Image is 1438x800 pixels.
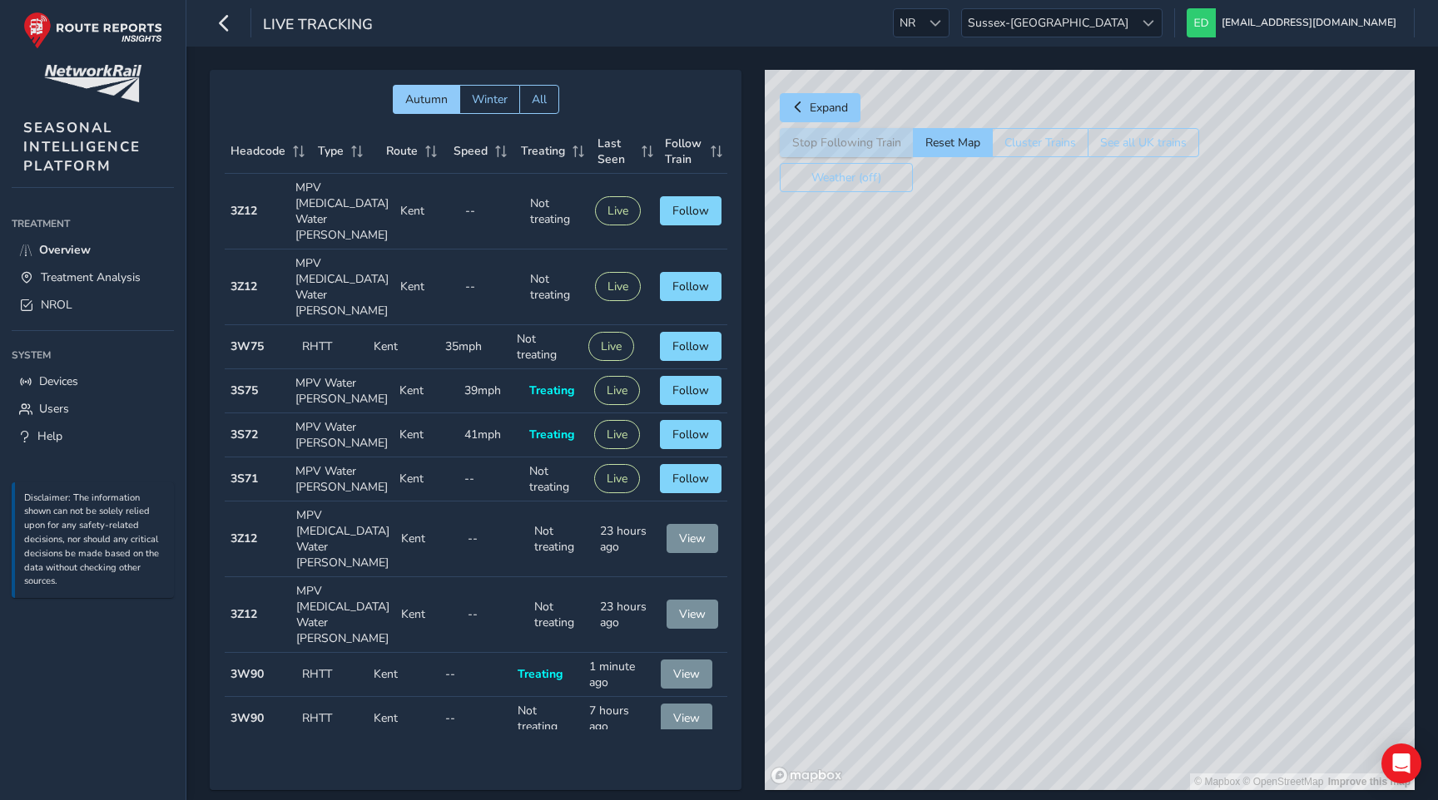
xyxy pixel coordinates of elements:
[529,427,574,442] span: Treating
[394,457,459,501] td: Kent
[394,174,459,249] td: Kent
[1187,8,1402,37] button: [EMAIL_ADDRESS][DOMAIN_NAME]
[231,471,258,486] strong: 3S71
[39,242,91,258] span: Overview
[511,325,583,369] td: Not treating
[1187,8,1216,37] img: diamond-layout
[660,376,721,405] button: Follow
[459,85,519,114] button: Winter
[583,653,655,697] td: 1 minute ago
[231,531,257,546] strong: 3Z12
[528,577,595,653] td: Not treating
[23,12,162,49] img: rr logo
[529,383,574,398] span: Treating
[39,401,69,417] span: Users
[395,577,462,653] td: Kent
[439,325,511,369] td: 35mph
[231,279,257,294] strong: 3Z12
[368,697,439,741] td: Kent
[41,269,141,285] span: Treatment Analysis
[594,464,640,493] button: Live
[12,395,174,422] a: Users
[459,457,523,501] td: --
[290,174,394,249] td: MPV [MEDICAL_DATA] Water [PERSON_NAME]
[519,85,559,114] button: All
[290,369,394,413] td: MPV Water [PERSON_NAME]
[231,710,264,726] strong: 3W90
[459,369,523,413] td: 39mph
[41,297,72,313] span: NROL
[672,427,709,442] span: Follow
[231,427,258,442] strong: 3S72
[672,203,709,219] span: Follow
[1381,743,1421,783] div: Open Intercom Messenger
[12,236,174,264] a: Overview
[12,291,174,319] a: NROL
[385,143,417,159] span: Route
[595,196,641,225] button: Live
[524,249,589,325] td: Not treating
[290,249,394,325] td: MPV [MEDICAL_DATA] Water [PERSON_NAME]
[532,91,547,107] span: All
[44,65,141,102] img: customer logo
[667,524,718,553] button: View
[597,136,635,167] span: Last Seen
[290,413,394,457] td: MPV Water [PERSON_NAME]
[23,118,141,175] span: SEASONAL INTELLIGENCE PLATFORM
[12,422,174,450] a: Help
[24,491,166,590] p: Disclaimer: The information shown can not be solely relied upon for any safety-related decisions,...
[520,143,564,159] span: Treating
[672,279,709,294] span: Follow
[290,501,395,577] td: MPV [MEDICAL_DATA] Water [PERSON_NAME]
[524,174,589,249] td: Not treating
[588,332,634,361] button: Live
[660,464,721,493] button: Follow
[673,710,700,726] span: View
[395,501,462,577] td: Kent
[462,577,528,653] td: --
[459,413,523,457] td: 41mph
[594,577,661,653] td: 23 hours ago
[37,428,62,444] span: Help
[393,85,459,114] button: Autumn
[231,143,285,159] span: Headcode
[664,136,704,167] span: Follow Train
[661,659,712,689] button: View
[992,128,1088,157] button: Cluster Trains
[290,577,395,653] td: MPV [MEDICAL_DATA] Water [PERSON_NAME]
[672,383,709,398] span: Follow
[595,272,641,301] button: Live
[368,653,439,697] td: Kent
[453,143,487,159] span: Speed
[679,606,706,622] span: View
[518,666,563,682] span: Treating
[231,203,257,219] strong: 3Z12
[780,163,913,192] button: Weather (off)
[528,501,595,577] td: Not treating
[231,383,258,398] strong: 3S75
[472,91,508,107] span: Winter
[661,704,712,733] button: View
[512,697,583,741] td: Not treating
[1088,128,1199,157] button: See all UK trains
[810,100,848,116] span: Expand
[231,338,264,354] strong: 3W75
[583,697,655,741] td: 7 hours ago
[462,501,528,577] td: --
[667,600,718,629] button: View
[12,264,174,291] a: Treatment Analysis
[660,272,721,301] button: Follow
[439,697,511,741] td: --
[290,457,394,501] td: MPV Water [PERSON_NAME]
[296,653,368,697] td: RHTT
[318,143,344,159] span: Type
[394,249,459,325] td: Kent
[39,373,78,389] span: Devices
[296,697,368,741] td: RHTT
[673,666,700,682] span: View
[459,174,524,249] td: --
[263,14,373,37] span: Live Tracking
[594,501,661,577] td: 23 hours ago
[439,653,511,697] td: --
[394,369,459,413] td: Kent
